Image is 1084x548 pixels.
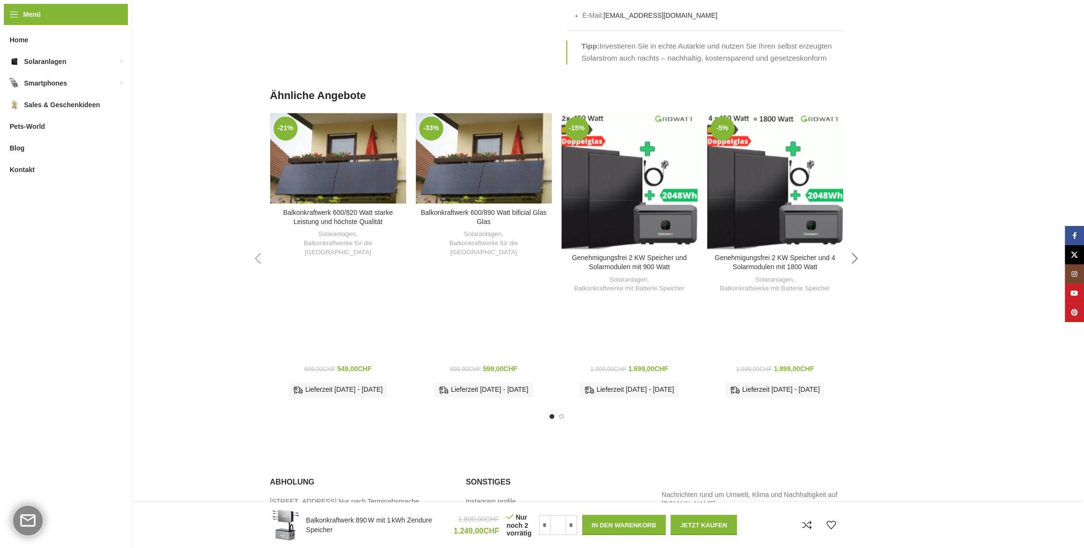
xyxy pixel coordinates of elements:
p: Nur noch 2 vorrätig [507,513,532,537]
a: Solaranlagen [464,230,501,239]
a: Nachrichten rund um Umwelt, Klima und Nachhaltigkeit auf [DOMAIN_NAME] [661,490,837,508]
button: Jetzt kaufen [671,515,737,535]
a: Instagram Social Link [1065,264,1084,284]
a: Balkonkraftwerke mit Batterie Speicher [574,284,684,293]
input: Produktmenge [551,515,565,535]
strong: Tipp: [582,42,599,50]
li: Go to slide 1 [549,414,554,419]
div: Lieferzeit [DATE] - [DATE] [580,383,679,397]
bdi: 549,00 [337,365,372,373]
div: Lieferzeit [DATE] - [DATE] [434,383,533,397]
span: -33% [419,116,443,140]
img: Balkonkraftwerk 890 W mit 1 kWh Zendure Speicher [270,510,301,541]
a: [EMAIL_ADDRESS][DOMAIN_NAME] [603,12,717,19]
span: CHF [484,527,499,535]
span: CHF [358,365,372,373]
h4: Balkonkraftwerk 890 W mit 1 kWh Zendure Speicher [306,516,447,535]
p: E-Mail: [583,10,843,21]
span: -21% [274,116,298,140]
span: CHF [800,365,814,373]
span: Home [10,31,28,49]
span: Blog [10,139,25,157]
a: YouTube Social Link [1065,284,1084,303]
div: , [421,230,547,257]
div: , [275,230,401,257]
bdi: 1.800,00 [458,515,499,523]
span: CHF [654,365,668,373]
a: Balkonkraftwerke für die [GEOGRAPHIC_DATA] [275,239,401,257]
a: Pinterest Social Link [1065,303,1084,322]
div: Previous slide [246,247,270,271]
a: Balkonkraftwerk 600/890 Watt bificial Glas Glas [421,209,547,226]
bdi: 1.899,00 [774,365,814,373]
span: CHF [323,366,336,373]
a: Solaranlagen [318,230,356,239]
span: Sales & Geschenkideen [24,96,100,113]
a: Balkonkraftwerke für die [GEOGRAPHIC_DATA] [421,239,547,257]
bdi: 1.699,00 [628,365,668,373]
div: 2 / 5 [411,113,557,404]
span: Ähnliche Angebote [270,88,366,103]
span: CHF [485,515,499,523]
a: Balkonkraftwerk 600/820 Watt starke Leistung und höchste Qualität [270,113,406,204]
h5: Abholung [270,476,451,487]
a: X Social Link [1065,245,1084,264]
a: Genehmigungsfrei 2 KW Speicher und 4 Solarmodulen mit 1800 Watt [707,113,843,249]
span: CHF [760,366,772,373]
a: Solaranlagen [610,275,647,285]
span: -15% [565,116,589,140]
span: CHF [503,365,517,373]
bdi: 599,00 [483,365,517,373]
a: Genehmigungsfrei 2 KW Speicher und 4 Solarmodulen mit 1800 Watt [715,254,835,271]
bdi: 1.999,00 [736,366,772,373]
span: Solaranlagen [24,53,66,70]
div: 1 / 5 [265,113,411,404]
div: Lieferzeit [DATE] - [DATE] [725,383,824,397]
span: Kontakt [10,161,35,178]
a: Balkonkraftwerk 600/890 Watt bificial Glas Glas [416,113,552,204]
bdi: 1.999,00 [590,366,626,373]
a: Balkonkraftwerk 600/820 Watt starke Leistung und höchste Qualität [283,209,393,226]
span: Pets-World [10,118,45,135]
bdi: 1.249,00 [453,527,499,535]
h5: Sonstiges [466,476,647,487]
span: -5% [710,116,735,140]
div: , [566,275,693,293]
a: Genehmigungsfrei 2 KW Speicher und Solarmodulen mit 900 Watt [572,254,687,271]
p: Investieren Sie in echte Autarkie und nutzen Sie Ihren selbst erzeugten Solarstrom auch nachts – ... [582,40,843,64]
span: CHF [469,366,481,373]
div: Lieferzeit [DATE] - [DATE] [288,383,387,397]
bdi: 899,00 [450,366,481,373]
button: In den Warenkorb [582,515,666,535]
bdi: 699,00 [304,366,335,373]
img: Solaranlagen [10,57,19,66]
img: Smartphones [10,78,19,88]
span: CHF [614,366,626,373]
a: Instagram profile [466,497,517,506]
div: Next slide [843,247,867,271]
a: Facebook Social Link [1065,226,1084,245]
img: Sales & Geschenkideen [10,100,19,110]
a: [STREET_ADDRESS] Nur nach Terminabsprache [270,497,420,506]
div: 4 / 5 [702,113,848,404]
li: Go to slide 2 [559,414,564,419]
span: Smartphones [24,75,67,92]
a: Balkonkraftwerke mit Batterie Speicher [720,284,830,293]
div: 3 / 5 [557,113,702,404]
a: Genehmigungsfrei 2 KW Speicher und Solarmodulen mit 900 Watt [561,113,698,249]
a: Solaranlagen [755,275,793,285]
span: Menü [23,9,41,20]
div: , [712,275,838,293]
